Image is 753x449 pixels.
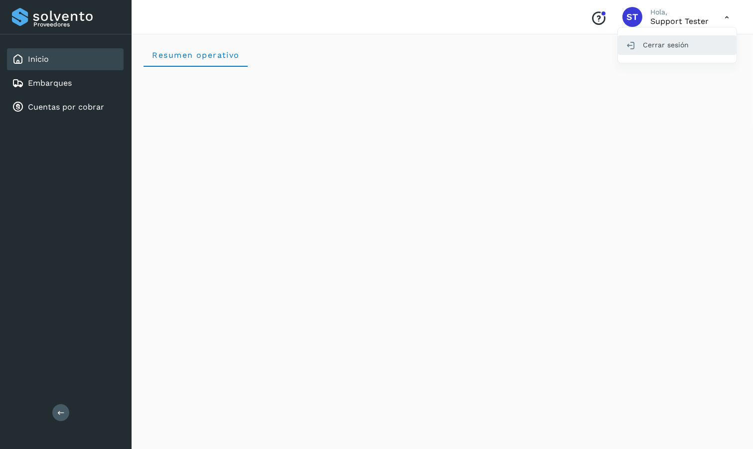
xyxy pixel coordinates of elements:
[28,54,49,64] a: Inicio
[33,21,120,28] p: Proveedores
[618,35,737,54] div: Cerrar sesión
[28,102,104,112] a: Cuentas por cobrar
[7,72,124,94] div: Embarques
[7,48,124,70] div: Inicio
[7,96,124,118] div: Cuentas por cobrar
[28,78,72,88] a: Embarques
